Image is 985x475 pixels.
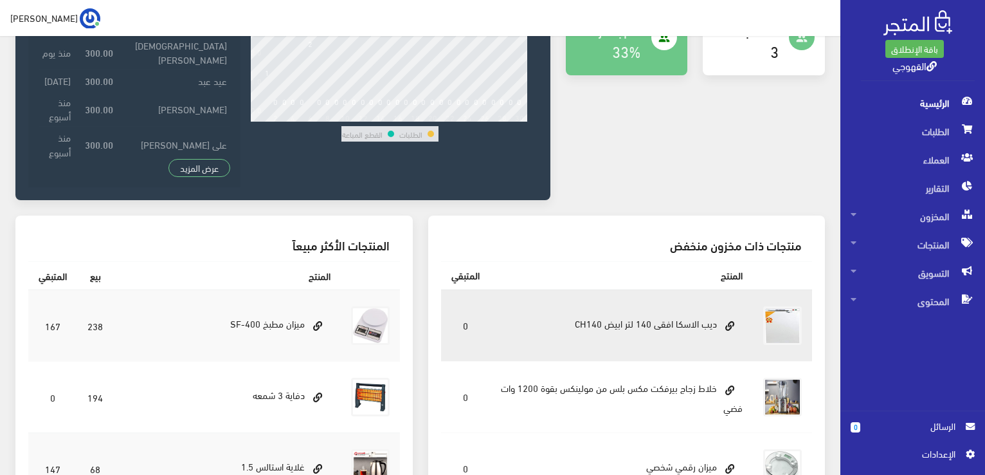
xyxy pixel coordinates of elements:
td: منذ أسبوع [39,91,74,127]
td: ميزان مطبخ SF-400 [113,290,341,362]
div: 28 [498,113,507,122]
img: khlat-zgag-byrfkt-mks-bls-mn-molynks-bko-1200-oat-lm811d10-fdy.jpg [763,378,802,416]
td: منذ أسبوع [39,127,74,162]
a: الطلبات [840,117,985,145]
div: 30 [515,113,524,122]
td: 194 [77,361,113,433]
a: الرئيسية [840,89,985,117]
td: [DEMOGRAPHIC_DATA] [PERSON_NAME] [116,34,230,70]
span: الرئيسية [851,89,975,117]
td: 0 [441,290,490,362]
td: 0 [28,361,77,433]
a: المخزون [840,202,985,230]
td: [PERSON_NAME] [116,91,230,127]
span: العملاء [851,145,975,174]
td: [DATE] [39,70,74,91]
th: المتبقي [441,261,490,289]
div: 18 [411,113,420,122]
span: الطلبات [851,117,975,145]
td: ديب الاسكا افقى 140 لتر ابيض CH140 [490,290,754,362]
i: people [658,33,670,44]
strong: 300.00 [85,102,113,116]
a: باقة الإنطلاق [885,40,944,58]
td: عيد عبد [116,70,230,91]
a: اﻹعدادات [851,447,975,467]
strong: 300.00 [85,73,113,88]
div: 8 [325,113,330,122]
h4: عملاء جدد [713,24,779,37]
a: القهوجي [892,56,937,75]
div: 22 [446,113,455,122]
span: المخزون [851,202,975,230]
td: منذ يوم [39,34,74,70]
span: المنتجات [851,230,975,259]
span: اﻹعدادات [861,447,955,461]
a: العملاء [840,145,985,174]
td: دفاية 3 شمعه [113,361,341,433]
a: المنتجات [840,230,985,259]
div: 2 [273,113,278,122]
td: الطلبات [399,126,423,142]
strong: 300.00 [85,137,113,151]
div: 12 [359,113,368,122]
span: المحتوى [851,287,975,315]
div: 10 [341,113,350,122]
a: التقارير [840,174,985,202]
span: [PERSON_NAME] [10,10,78,26]
div: 24 [463,113,472,122]
th: بيع [77,261,113,290]
span: 0 [851,422,860,433]
th: المتبقي [28,261,77,290]
th: المنتج [490,261,754,289]
a: المحتوى [840,287,985,315]
td: 167 [28,290,77,362]
img: dyb-alaska-afk-140-ltr-abyd-ch140-st.jpg [763,306,802,345]
div: 20 [428,113,437,122]
span: التقارير [851,174,975,202]
h3: المنتجات الأكثر مبيعاً [39,239,390,251]
span: التسويق [851,259,975,287]
img: ... [80,8,100,29]
th: المنتج [113,261,341,290]
h3: منتجات ذات مخزون منخفض [451,239,802,251]
div: 26 [480,113,489,122]
i: people [796,33,808,44]
td: على [PERSON_NAME] [116,127,230,162]
div: 6 [308,113,312,122]
h4: قام بالشراء [576,24,642,37]
a: 33% [612,37,641,64]
td: 0 [441,361,490,433]
td: القطع المباعة [341,126,383,142]
img: myzan-dygytal-10-kylo.jpg [351,306,390,345]
div: 16 [393,113,402,122]
td: 238 [77,290,113,362]
div: 4 [291,113,295,122]
td: خلاط زجاج بيرفكت مكس بلس من مولينكس بقوة 1200 وات فضي [490,361,754,433]
img: dfay-3-shmaah.jpg [351,378,390,416]
img: . [883,10,952,35]
a: 0 الرسائل [851,419,975,447]
a: ... [PERSON_NAME] [10,8,100,28]
a: عرض المزيد [168,159,230,177]
span: الرسائل [871,419,955,433]
strong: 300.00 [85,45,113,59]
div: 14 [376,113,385,122]
a: 3 [770,37,779,64]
